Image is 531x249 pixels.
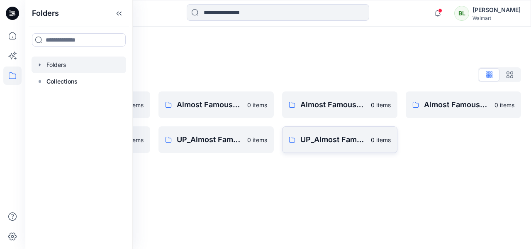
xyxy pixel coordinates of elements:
[247,101,267,109] p: 0 items
[124,101,144,109] p: 0 items
[473,5,521,15] div: [PERSON_NAME]
[282,126,397,153] a: UP_Almost Famous_D34_YA_Tops. Dresses, Sweaters, Sets0 items
[406,91,521,118] a: Almost Famous_D34_Junior_Tops0 items
[46,76,78,86] p: Collections
[282,91,397,118] a: Almost Famous_D34_Junior_Dresses, Sets & Rompers0 items
[158,91,274,118] a: Almost Famous_D34_Junior_Bottoms0 items
[124,136,144,144] p: 0 items
[247,136,267,144] p: 0 items
[494,101,514,109] p: 0 items
[473,15,521,21] div: Walmart
[300,134,366,145] p: UP_Almost Famous_D34_YA_Tops. Dresses, Sweaters, Sets
[454,6,469,21] div: BL
[158,126,274,153] a: UP_Almost Famous D34 YA Bottoms0 items
[371,136,391,144] p: 0 items
[424,99,490,111] p: Almost Famous_D34_Junior_Tops
[177,99,242,111] p: Almost Famous_D34_Junior_Bottoms
[371,101,391,109] p: 0 items
[177,134,242,145] p: UP_Almost Famous D34 YA Bottoms
[300,99,366,111] p: Almost Famous_D34_Junior_Dresses, Sets & Rompers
